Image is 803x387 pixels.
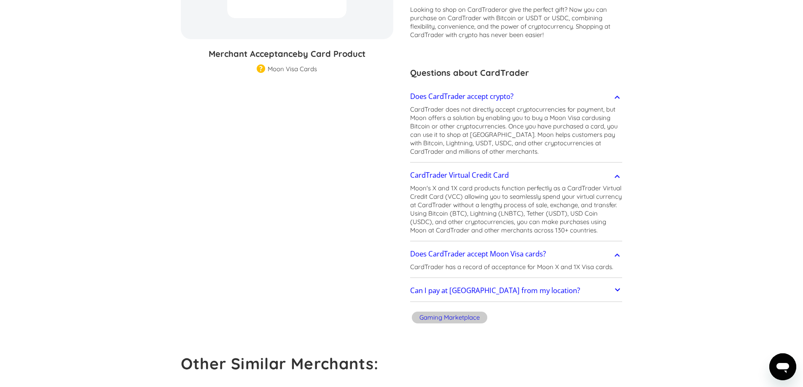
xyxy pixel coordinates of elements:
[419,313,480,322] div: Gaming Marketplace
[769,353,796,380] iframe: Button to launch messaging window
[410,245,623,263] a: Does CardTrader accept Moon Visa cards?
[410,184,623,235] p: Moon's X and 1X card products function perfectly as a CardTrader Virtual Credit Card (VCC) allowi...
[181,354,379,373] strong: Other Similar Merchants:
[410,282,623,300] a: Can I pay at [GEOGRAPHIC_DATA] from my location?
[181,48,393,60] h3: Merchant Acceptance
[298,48,365,59] span: by Card Product
[410,5,623,39] p: Looking to shop on CardTrader ? Now you can purchase on CardTrader with Bitcoin or USDT or USDC, ...
[501,5,564,13] span: or give the perfect gift
[410,67,623,79] h3: Questions about CardTrader
[410,286,580,295] h2: Can I pay at [GEOGRAPHIC_DATA] from my location?
[410,105,623,156] p: CardTrader does not directly accept cryptocurrencies for payment, but Moon offers a solution by e...
[410,166,623,184] a: CardTrader Virtual Credit Card
[410,250,546,258] h2: Does CardTrader accept Moon Visa cards?
[410,88,623,105] a: Does CardTrader accept crypto?
[410,171,509,179] h2: CardTrader Virtual Credit Card
[268,65,317,73] div: Moon Visa Cards
[410,263,613,271] p: CardTrader has a record of acceptance for Moon X and 1X Visa cards.
[410,92,513,101] h2: Does CardTrader accept crypto?
[410,310,489,327] a: Gaming Marketplace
